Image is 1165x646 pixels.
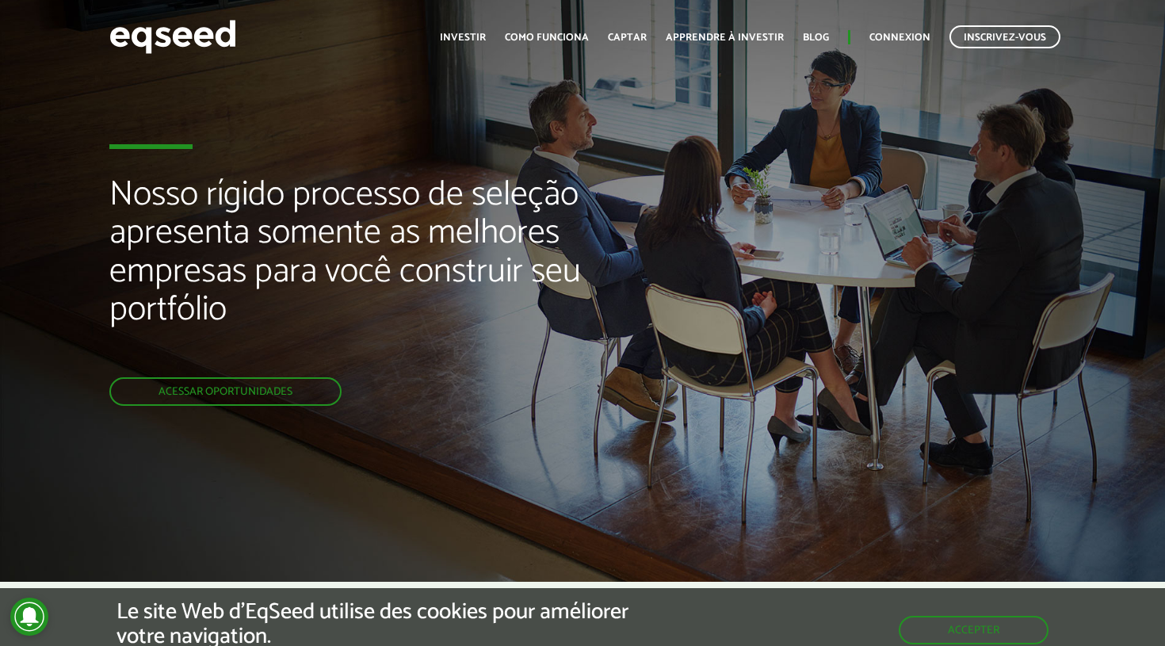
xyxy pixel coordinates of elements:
a: INSCRIVEZ-VOUS [949,25,1060,48]
a: Como funciona [505,32,589,43]
button: ACCEPTER [899,616,1048,644]
a: BLOG [803,32,829,43]
a: Acessar oportunidades [109,377,342,406]
a: INVESTIR [440,32,486,43]
h2: Nosso rígido processo de seleção apresenta somente as melhores empresas para você construir seu p... [109,176,668,377]
a: Captar [608,32,647,43]
img: EqSeed [109,16,236,58]
a: APPRENDRE À INVESTIR [666,32,784,43]
a: CONNEXION [869,32,930,43]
